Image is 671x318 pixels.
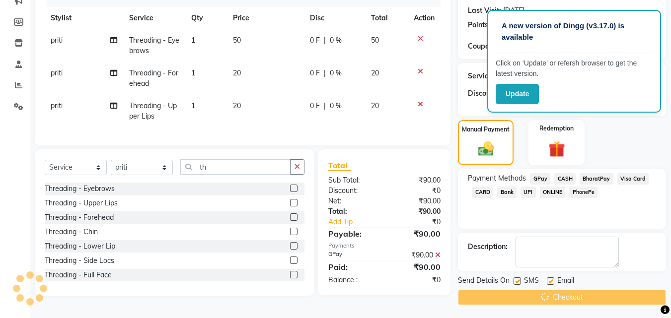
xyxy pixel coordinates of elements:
[304,7,365,29] th: Disc
[227,7,304,29] th: Price
[468,71,513,81] div: Service Total:
[321,217,395,227] a: Add Tip
[321,175,384,186] div: Sub Total:
[45,184,115,194] div: Threading - Eyebrows
[191,36,195,45] span: 1
[330,101,342,111] span: 0 %
[384,250,448,260] div: ₹90.00
[310,35,320,46] span: 0 F
[180,159,291,175] input: Search or Scan
[45,212,114,223] div: Threading - Forehead
[408,7,441,29] th: Action
[45,198,118,208] div: Threading - Upper Lips
[497,187,517,198] span: Bank
[371,68,379,77] span: 20
[321,196,384,206] div: Net:
[191,101,195,110] span: 1
[191,68,195,77] span: 1
[321,261,384,273] div: Paid:
[45,227,98,237] div: Threading - Chin
[496,84,539,104] button: Update
[395,217,448,227] div: ₹0
[384,261,448,273] div: ₹90.00
[328,242,441,250] div: Payments
[502,20,647,43] p: A new version of Dingg (v3.17.0) is available
[540,187,566,198] span: ONLINE
[617,173,649,185] span: Visa Card
[45,255,114,266] div: Threading - Side Locs
[384,228,448,240] div: ₹90.00
[129,36,179,55] span: Threading - Eyebrows
[324,101,326,111] span: |
[321,206,384,217] div: Total:
[468,41,530,52] div: Coupon Code
[462,125,510,134] label: Manual Payment
[310,68,320,78] span: 0 F
[51,36,63,45] span: priti
[324,35,326,46] span: |
[554,173,576,185] span: CASH
[524,275,539,288] span: SMS
[468,5,501,16] div: Last Visit:
[371,36,379,45] span: 50
[330,35,342,46] span: 0 %
[321,250,384,260] div: GPay
[530,173,550,185] span: GPay
[328,160,351,171] span: Total
[384,196,448,206] div: ₹90.00
[321,275,384,285] div: Balance :
[496,58,653,79] p: Click on ‘Update’ or refersh browser to get the latest version.
[129,68,178,88] span: Threading - Forehead
[468,242,508,252] div: Description:
[321,228,384,240] div: Payable:
[539,124,574,133] label: Redemption
[384,206,448,217] div: ₹90.00
[521,187,536,198] span: UPI
[384,175,448,186] div: ₹90.00
[324,68,326,78] span: |
[503,5,524,16] div: [DATE]
[365,7,408,29] th: Total
[371,101,379,110] span: 20
[45,241,115,252] div: Threading - Lower Lip
[185,7,227,29] th: Qty
[45,270,112,280] div: Threading - Full Face
[543,139,570,159] img: _gift.svg
[384,275,448,285] div: ₹0
[233,101,241,110] span: 20
[330,68,342,78] span: 0 %
[310,101,320,111] span: 0 F
[557,275,574,288] span: Email
[468,20,490,30] div: Points:
[51,68,63,77] span: priti
[129,101,177,121] span: Threading - Upper Lips
[45,7,123,29] th: Stylist
[458,275,510,288] span: Send Details On
[123,7,186,29] th: Service
[233,68,241,77] span: 20
[468,88,499,99] div: Discount:
[233,36,241,45] span: 50
[580,173,613,185] span: BharatPay
[472,187,493,198] span: CARD
[384,186,448,196] div: ₹0
[473,140,499,158] img: _cash.svg
[321,186,384,196] div: Discount:
[468,173,526,184] span: Payment Methods
[569,187,597,198] span: PhonePe
[51,101,63,110] span: priti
